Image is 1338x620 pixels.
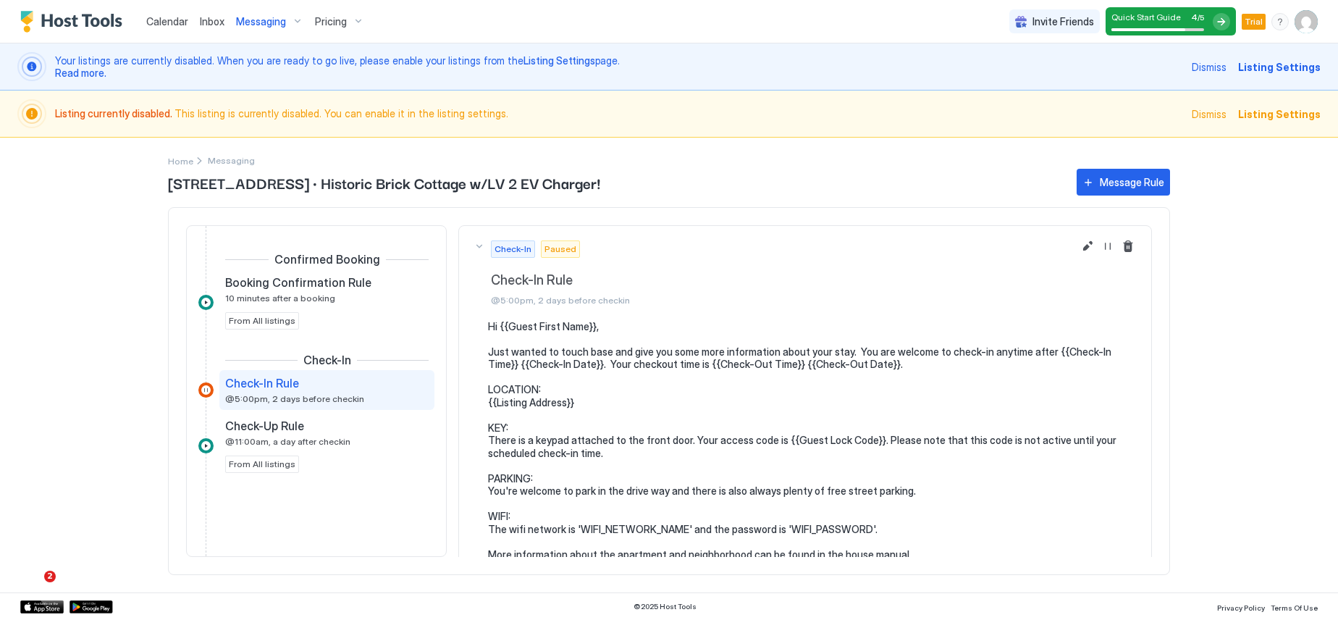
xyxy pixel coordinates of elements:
span: Trial [1245,15,1263,28]
span: Terms Of Use [1271,603,1318,612]
span: Messaging [236,15,286,28]
div: menu [1271,13,1289,30]
span: / 5 [1198,13,1204,22]
div: Breadcrumb [168,153,193,168]
a: App Store [20,600,64,613]
span: Calendar [146,15,188,28]
a: Google Play Store [70,600,113,613]
button: Check-InPausedCheck-In Rule@5:00pm, 2 days before checkin [459,226,1151,320]
span: © 2025 Host Tools [634,602,697,611]
div: Dismiss [1192,59,1226,75]
button: Edit message rule [1079,238,1096,255]
span: @11:00am, a day after checkin [225,436,350,447]
iframe: Intercom live chat [14,571,49,606]
span: 4 [1191,12,1198,22]
a: Home [168,153,193,168]
span: Pricing [315,15,347,28]
span: Booking Confirmation Rule [225,275,371,290]
span: Check-Up Rule [225,419,304,433]
a: Listing Settings [523,54,595,67]
span: Check-In Rule [225,376,299,390]
span: Check-In Rule [491,272,1137,289]
span: [STREET_ADDRESS] · Historic Brick Cottage w/LV 2 EV Charger! [168,172,1062,193]
span: Confirmed Booking [274,252,380,267]
button: Message Rule [1077,169,1170,196]
span: Quick Start Guide [1111,12,1181,22]
span: This listing is currently disabled. You can enable it in the listing settings. [55,107,1183,120]
a: Terms Of Use [1271,599,1318,614]
pre: Hi {{Guest First Name}}, Just wanted to touch base and give you some more information about your ... [488,320,1137,587]
a: Host Tools Logo [20,11,129,33]
div: Dismiss [1192,106,1226,122]
button: Resume Message Rule [1099,238,1116,255]
span: Home [168,156,193,167]
a: Inbox [200,14,224,29]
span: Inbox [200,15,224,28]
div: Listing Settings [1238,106,1321,122]
span: From All listings [229,458,295,471]
span: Check-In [495,243,531,256]
span: 2 [44,571,56,582]
span: Breadcrumb [208,155,255,166]
span: Invite Friends [1032,15,1094,28]
span: Paused [544,243,576,256]
div: Listing Settings [1238,59,1321,75]
span: Listing currently disabled. [55,107,174,120]
span: Your listings are currently disabled. When you are ready to go live, please enable your listings ... [55,54,1183,80]
span: @5:00pm, 2 days before checkin [225,393,364,404]
span: Privacy Policy [1217,603,1265,612]
span: 10 minutes after a booking [225,293,335,303]
a: Calendar [146,14,188,29]
div: User profile [1295,10,1318,33]
section: Check-InPausedCheck-In Rule@5:00pm, 2 days before checkin [459,320,1151,601]
span: Check-In [303,353,351,367]
button: Delete message rule [1119,238,1137,255]
span: From All listings [229,314,295,327]
a: Read more. [55,67,106,79]
div: Message Rule [1100,175,1164,190]
a: Privacy Policy [1217,599,1265,614]
span: @5:00pm, 2 days before checkin [491,295,1137,306]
